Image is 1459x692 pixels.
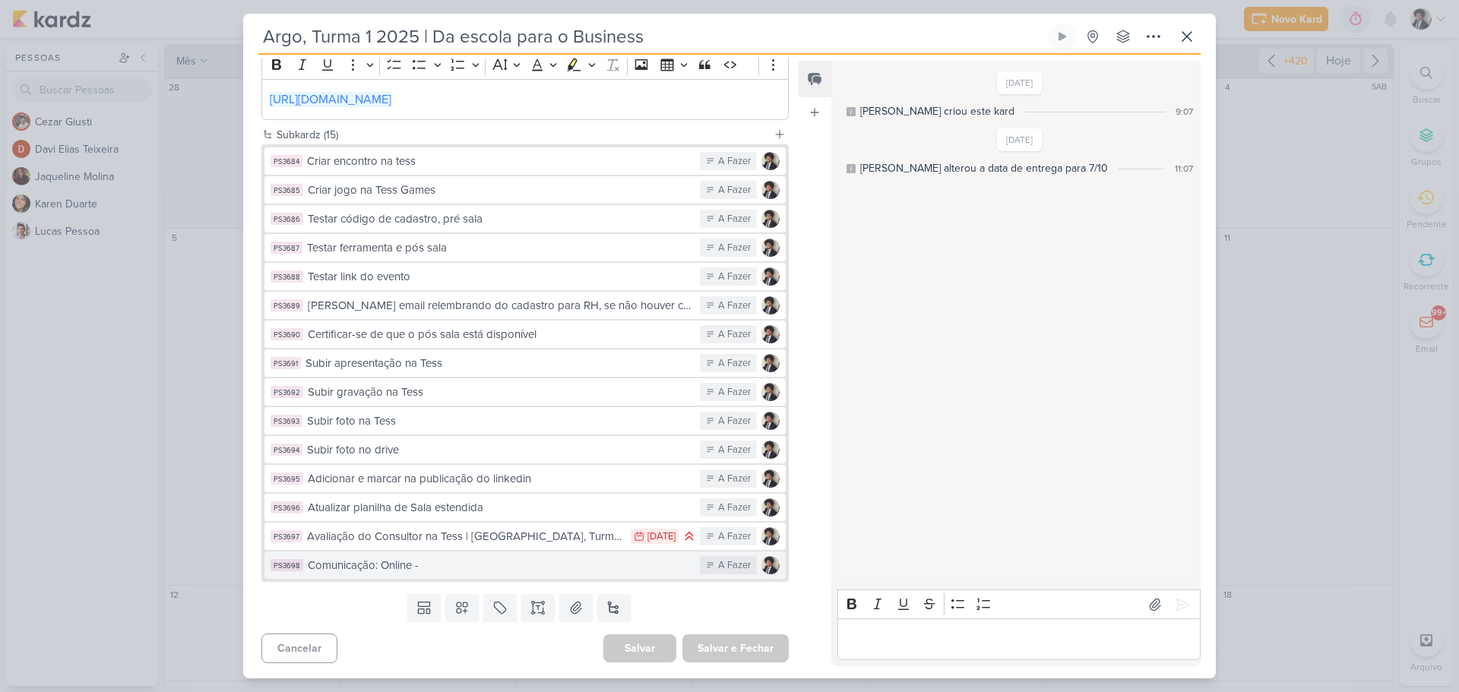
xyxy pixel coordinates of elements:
img: Pedro Luahn Simões [761,441,780,459]
div: A Fazer [718,472,751,487]
div: A Fazer [718,270,751,285]
div: Avaliação do Consultor na Tess | [GEOGRAPHIC_DATA], Turma 1 2025 | Da escola para o Business [307,528,623,545]
div: A Fazer [718,241,751,256]
div: PS3695 [271,472,303,485]
div: A Fazer [718,299,751,314]
div: PS3696 [271,501,303,513]
img: Pedro Luahn Simões [761,354,780,372]
div: Este log é visível à todos no kard [847,164,856,173]
div: A Fazer [718,529,751,545]
div: [PERSON_NAME] email relembrando do cadastro para RH, se não houver cadastros ainda [308,297,692,314]
div: PS3688 [271,270,303,283]
img: Pedro Luahn Simões [761,325,780,343]
button: PS3690 Certificar-se de que o pós sala está disponível A Fazer [264,321,786,348]
div: PS3692 [271,386,303,398]
img: Pedro Luahn Simões [761,556,780,574]
div: A Fazer [718,356,751,371]
div: Atualizar planilha de Sala estendida [308,499,692,517]
div: Criar jogo na Tess Games [308,182,692,199]
button: PS3684 Criar encontro na tess A Fazer [264,147,786,175]
div: 9:07 [1176,105,1193,118]
div: Subir apresentação na Tess [305,355,692,372]
button: PS3691 Subir apresentação na Tess A Fazer [264,349,786,377]
div: A Fazer [718,501,751,516]
button: Cancelar [261,634,337,663]
div: Subkardz (15) [277,127,767,143]
button: PS3687 Testar ferramenta e pós sala A Fazer [264,234,786,261]
div: 11:07 [1175,162,1193,175]
div: PS3693 [271,415,302,427]
img: Pedro Luahn Simões [761,469,780,488]
button: PS3694 Subir foto no drive A Fazer [264,436,786,463]
button: PS3686 Testar código de cadastro, pré sala A Fazer [264,205,786,232]
div: Editor toolbar [837,589,1201,619]
div: PS3686 [271,213,303,225]
div: A Fazer [718,327,751,343]
button: PS3695 Adicionar e marcar na publicação do linkedin A Fazer [264,465,786,492]
button: PS3697 Avaliação do Consultor na Tess | [GEOGRAPHIC_DATA], Turma 1 2025 | Da escola para o Busine... [264,523,786,550]
div: A Fazer [718,183,751,198]
div: PS3691 [271,357,301,369]
div: A Fazer [718,154,751,169]
div: PS3694 [271,444,302,456]
img: Pedro Luahn Simões [761,296,780,314]
div: PS3684 [271,155,302,167]
img: Pedro Luahn Simões [761,181,780,199]
div: Editor editing area: main [261,79,789,121]
a: [URL][DOMAIN_NAME] [270,92,391,107]
div: Testar ferramenta e pós sala [307,239,692,257]
button: PS3688 Testar link do evento A Fazer [264,263,786,290]
div: A Fazer [718,443,751,458]
img: Pedro Luahn Simões [761,498,780,517]
div: Pedro Luahn alterou a data de entrega para 7/10 [860,160,1108,176]
div: PS3685 [271,184,303,196]
div: Este log é visível à todos no kard [847,107,856,116]
div: A Fazer [718,385,751,400]
img: Pedro Luahn Simões [761,383,780,401]
div: Testar link do evento [308,268,692,286]
div: Ligar relógio [1056,30,1068,43]
button: PS3693 Subir foto na Tess A Fazer [264,407,786,434]
div: A Fazer [718,212,751,227]
div: Criar encontro na tess [307,153,692,170]
div: Subir gravação na Tess [308,384,692,401]
div: PS3697 [271,530,302,542]
div: A Fazer [718,414,751,429]
div: Comunicação: Online - [308,557,692,574]
div: Subir foto no drive [307,441,692,459]
div: Testar código de cadastro, pré sala [308,210,692,228]
div: A Fazer [718,558,751,574]
button: PS3698 Comunicação: Online - A Fazer [264,551,786,579]
div: Editor editing area: main [837,618,1201,660]
img: Pedro Luahn Simões [761,210,780,228]
img: Pedro Luahn Simões [761,412,780,430]
div: PS3690 [271,328,303,340]
div: PS3698 [271,559,303,571]
div: Subir foto na Tess [307,412,692,430]
div: PS3689 [271,299,303,311]
img: Pedro Luahn Simões [761,239,780,257]
div: Certificar-se de que o pós sala está disponível [308,326,692,343]
img: Pedro Luahn Simões [761,152,780,170]
button: PS3692 Subir gravação na Tess A Fazer [264,378,786,406]
input: Kard Sem Título [258,23,1046,50]
div: Pedro Luahn criou este kard [860,103,1014,119]
div: [DATE] [647,532,676,542]
div: PS3687 [271,242,302,254]
button: PS3689 [PERSON_NAME] email relembrando do cadastro para RH, se não houver cadastros ainda A Fazer [264,292,786,319]
img: Pedro Luahn Simões [761,267,780,286]
button: PS3696 Atualizar planilha de Sala estendida A Fazer [264,494,786,521]
div: Editor toolbar [261,49,789,79]
button: PS3685 Criar jogo na Tess Games A Fazer [264,176,786,204]
img: Pedro Luahn Simões [761,527,780,545]
div: Adicionar e marcar na publicação do linkedin [308,470,692,488]
div: Prioridade Alta [683,529,695,544]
